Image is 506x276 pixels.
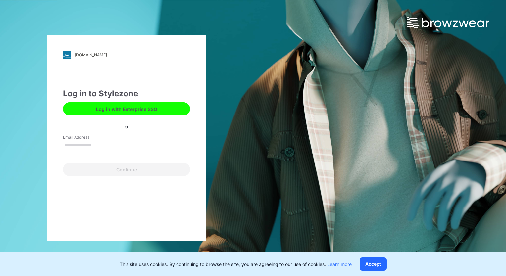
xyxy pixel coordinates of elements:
a: [DOMAIN_NAME] [63,51,190,59]
div: or [119,123,134,130]
div: Log in to Stylezone [63,88,190,100]
a: Learn more [327,261,352,267]
div: [DOMAIN_NAME] [75,52,107,57]
button: Accept [360,257,387,271]
p: This site uses cookies. By continuing to browse the site, you are agreeing to our use of cookies. [120,261,352,268]
label: Email Address [63,134,109,140]
button: Log in with Enterprise SSO [63,102,190,115]
img: browzwear-logo.73288ffb.svg [407,17,489,28]
img: svg+xml;base64,PHN2ZyB3aWR0aD0iMjgiIGhlaWdodD0iMjgiIHZpZXdCb3g9IjAgMCAyOCAyOCIgZmlsbD0ibm9uZSIgeG... [63,51,71,59]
